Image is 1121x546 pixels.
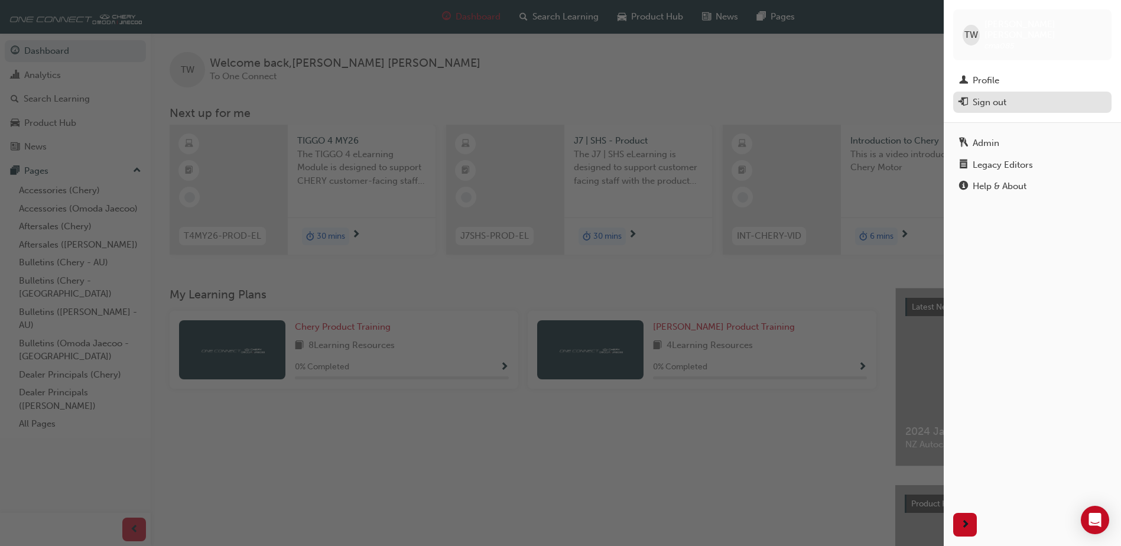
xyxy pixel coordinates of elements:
[953,132,1112,154] a: Admin
[984,41,1015,51] span: cma085
[959,76,968,86] span: man-icon
[964,28,978,42] span: TW
[961,518,970,532] span: next-icon
[959,97,968,108] span: exit-icon
[953,175,1112,197] a: Help & About
[959,181,968,192] span: info-icon
[973,136,999,150] div: Admin
[953,92,1112,113] button: Sign out
[953,70,1112,92] a: Profile
[973,180,1026,193] div: Help & About
[953,154,1112,176] a: Legacy Editors
[959,160,968,171] span: notepad-icon
[1081,506,1109,534] div: Open Intercom Messenger
[984,19,1102,40] span: [PERSON_NAME] [PERSON_NAME]
[959,138,968,149] span: keys-icon
[973,96,1006,109] div: Sign out
[973,158,1033,172] div: Legacy Editors
[973,74,999,87] div: Profile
